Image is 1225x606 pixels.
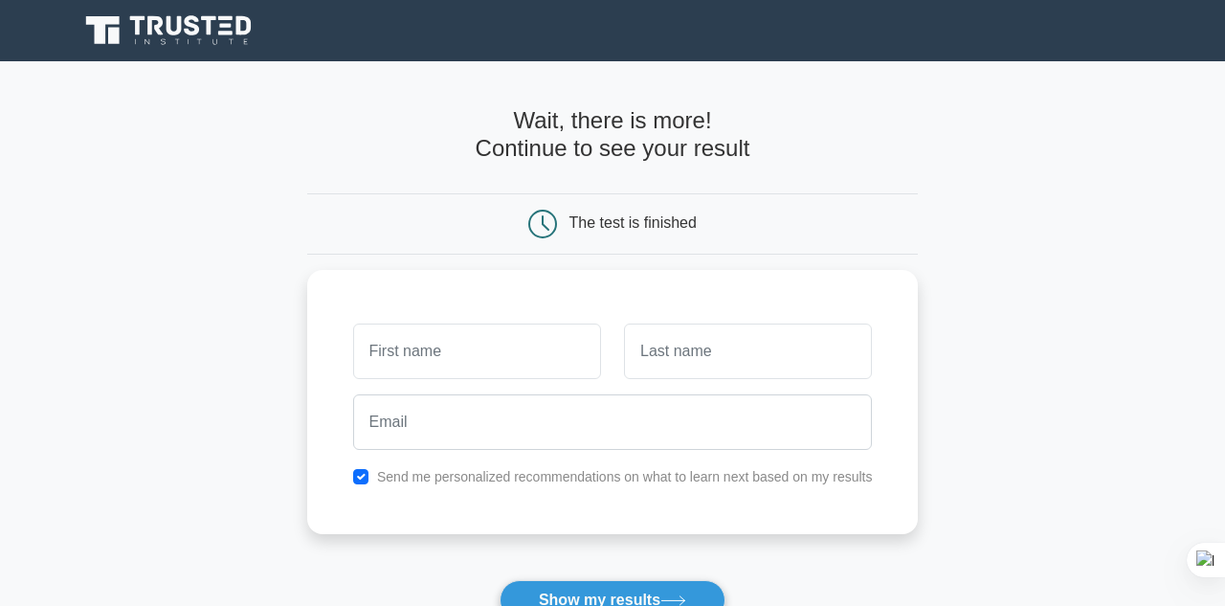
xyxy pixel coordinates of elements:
label: Send me personalized recommendations on what to learn next based on my results [377,469,873,484]
input: Email [353,394,873,450]
h4: Wait, there is more! Continue to see your result [307,107,919,163]
div: The test is finished [569,214,697,231]
input: Last name [624,324,872,379]
input: First name [353,324,601,379]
